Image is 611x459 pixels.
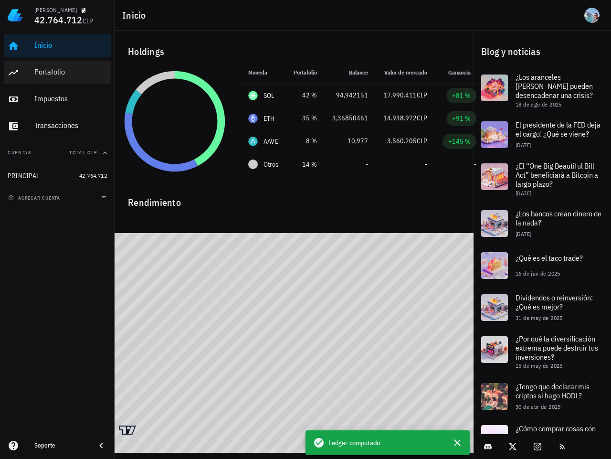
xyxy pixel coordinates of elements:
a: Inicio [4,34,111,57]
span: 17.990.411 [383,91,417,99]
span: CLP [417,137,427,145]
span: 30 de abr de 2025 [516,403,561,410]
span: Dividendos o reinversión: ¿Qué es mejor? [516,293,593,311]
div: Rendimiento [120,187,468,210]
div: Portafolio [34,67,107,76]
span: 42.764.712 [34,13,83,26]
span: [DATE] [516,190,531,197]
span: 18 de ago de 2025 [516,101,562,108]
span: - [366,160,368,169]
span: CLP [417,114,427,122]
button: CuentasTotal CLP [4,141,111,164]
th: Valor de mercado [376,61,435,84]
span: ¿Los bancos crean dinero de la nada? [516,209,601,227]
div: Holdings [120,36,468,67]
span: [DATE] [516,230,531,237]
a: Portafolio [4,61,111,84]
div: [PERSON_NAME] [34,6,77,14]
div: PRINCIPAL [8,172,39,180]
span: ¿Qué es el taco trade? [516,253,583,263]
div: +145 % [448,137,471,146]
a: Transacciones [4,115,111,138]
div: +81 % [452,91,471,100]
span: [DATE] [516,141,531,149]
div: Transacciones [34,121,107,130]
span: ¿Cómo comprar cosas con criptomonedas? [516,424,596,442]
span: ¿Los aranceles [PERSON_NAME] pueden desencadenar una crisis? [516,72,593,100]
div: Inicio [34,41,107,50]
a: Dividendos o reinversión: ¿Qué es mejor? 31 de may de 2025 [474,287,611,329]
div: avatar [584,8,600,23]
span: agregar cuenta [10,195,60,201]
h1: Inicio [122,8,150,23]
div: 94,942151 [332,90,368,100]
a: ¿El “One Big Beautiful Bill Act” beneficiará a Bitcoin a largo plazo? [DATE] [474,156,611,203]
span: CLP [83,17,94,25]
button: agregar cuenta [6,193,64,203]
div: AAVE-icon [248,137,258,146]
span: Ganancia [448,69,476,76]
div: +91 % [452,114,471,123]
span: 42.764.712 [79,172,107,179]
a: El presidente de la FED deja el cargo: ¿Qué se viene? [DATE] [474,114,611,156]
th: Moneda [241,61,286,84]
div: Soporte [34,442,88,449]
a: Impuestos [4,88,111,111]
div: 14 % [294,160,317,170]
a: ¿Los aranceles [PERSON_NAME] pueden desencadenar una crisis? 18 de ago de 2025 [474,67,611,114]
span: 3.560.205 [387,137,417,145]
th: Balance [325,61,376,84]
div: SOL-icon [248,91,258,100]
a: ¿Qué es el taco trade? 16 de jun de 2025 [474,245,611,287]
div: 35 % [294,113,317,123]
span: - [425,160,427,169]
div: 10,977 [332,136,368,146]
a: Charting by TradingView [119,426,136,435]
a: ¿Tengo que declarar mis criptos si hago HODL? 30 de abr de 2025 [474,375,611,417]
div: 8 % [294,136,317,146]
span: ¿El “One Big Beautiful Bill Act” beneficiará a Bitcoin a largo plazo? [516,161,598,189]
span: 31 de may de 2025 [516,314,563,321]
a: PRINCIPAL 42.764.712 [4,164,111,187]
span: El presidente de la FED deja el cargo: ¿Qué se viene? [516,120,600,139]
th: Portafolio [286,61,325,84]
div: 3,36850461 [332,113,368,123]
span: Otros [263,160,278,170]
div: Impuestos [34,94,107,103]
img: LedgiFi [8,8,23,23]
span: ¿Por qué la diversificación extrema puede destruir tus inversiones? [516,334,598,362]
span: 14.938.972 [383,114,417,122]
div: ETH [263,114,275,123]
div: ETH-icon [248,114,258,123]
span: 16 de jun de 2025 [516,270,560,277]
div: AAVE [263,137,278,146]
a: ¿Los bancos crean dinero de la nada? [DATE] [474,203,611,245]
span: CLP [417,91,427,99]
a: ¿Por qué la diversificación extrema puede destruir tus inversiones? 15 de may de 2025 [474,329,611,375]
span: ¿Tengo que declarar mis criptos si hago HODL? [516,382,590,400]
div: Blog y noticias [474,36,611,67]
span: 15 de may de 2025 [516,362,563,369]
span: Total CLP [69,149,97,156]
div: 42 % [294,90,317,100]
div: SOL [263,91,274,100]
